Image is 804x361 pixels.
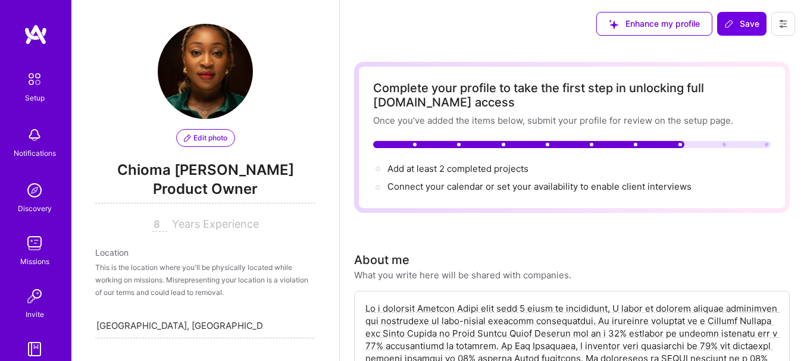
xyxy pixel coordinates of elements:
input: XX [152,218,167,232]
img: bell [23,123,46,147]
span: Product Owner [95,179,315,203]
span: Years Experience [172,218,259,230]
div: Location [95,246,315,259]
div: What you write here will be shared with companies. [354,269,571,281]
span: Edit photo [184,133,227,143]
button: Edit photo [176,129,235,147]
div: Discovery [18,202,52,215]
img: setup [22,67,47,92]
span: Save [724,18,759,30]
button: Save [717,12,767,36]
div: Setup [25,92,45,104]
span: Add at least 2 completed projects [387,163,528,174]
div: Notifications [14,147,56,159]
div: Once you’ve added the items below, submit your profile for review on the setup page. [373,114,771,127]
i: icon PencilPurple [184,134,191,142]
span: Chioma [PERSON_NAME] [95,161,315,179]
img: discovery [23,178,46,202]
img: Invite [23,284,46,308]
img: teamwork [23,231,46,255]
img: guide book [23,337,46,361]
div: Missions [20,255,49,268]
div: Invite [26,308,44,321]
img: logo [24,24,48,45]
div: About me [354,251,409,269]
div: Complete your profile to take the first step in unlocking full [DOMAIN_NAME] access [373,81,771,109]
div: This is the location where you'll be physically located while working on missions. Misrepresentin... [95,261,315,299]
img: User Avatar [158,24,253,119]
span: Connect your calendar or set your availability to enable client interviews [387,181,692,192]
